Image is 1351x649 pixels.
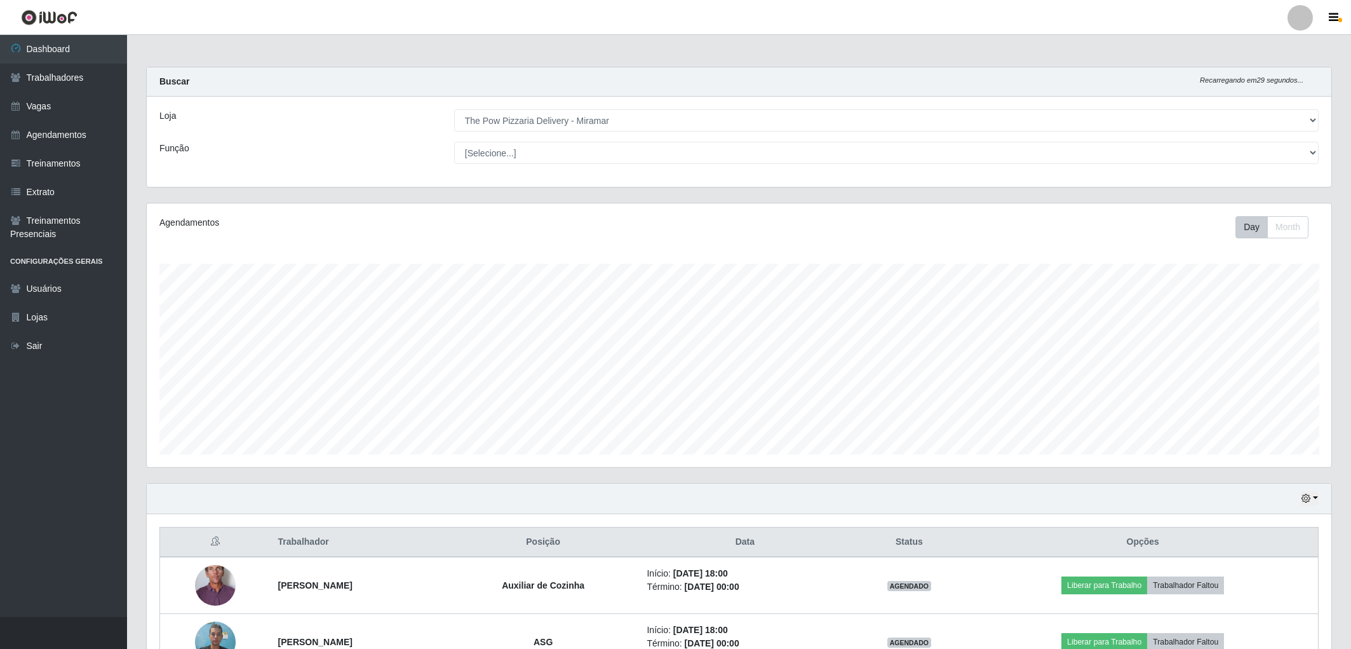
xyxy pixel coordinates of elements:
[1235,216,1308,238] div: First group
[967,528,1318,557] th: Opções
[159,109,176,123] label: Loja
[1147,577,1224,594] button: Trabalhador Faltou
[195,543,236,627] img: 1712337969187.jpeg
[159,142,189,155] label: Função
[159,216,631,229] div: Agendamentos
[1235,216,1319,238] div: Toolbar with button groups
[447,528,640,557] th: Posição
[685,582,739,592] time: [DATE] 00:00
[271,528,447,557] th: Trabalhador
[647,624,843,637] li: Início:
[673,568,728,578] time: [DATE] 18:00
[1267,216,1308,238] button: Month
[534,637,553,647] strong: ASG
[673,625,728,635] time: [DATE] 18:00
[850,528,967,557] th: Status
[887,581,932,591] span: AGENDADO
[887,638,932,648] span: AGENDADO
[647,580,843,594] li: Término:
[502,580,584,591] strong: Auxiliar de Cozinha
[685,638,739,648] time: [DATE] 00:00
[278,580,353,591] strong: [PERSON_NAME]
[278,637,353,647] strong: [PERSON_NAME]
[639,528,850,557] th: Data
[647,567,843,580] li: Início:
[1200,76,1303,84] i: Recarregando em 29 segundos...
[21,10,77,25] img: CoreUI Logo
[1235,216,1268,238] button: Day
[1061,577,1147,594] button: Liberar para Trabalho
[159,76,189,86] strong: Buscar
